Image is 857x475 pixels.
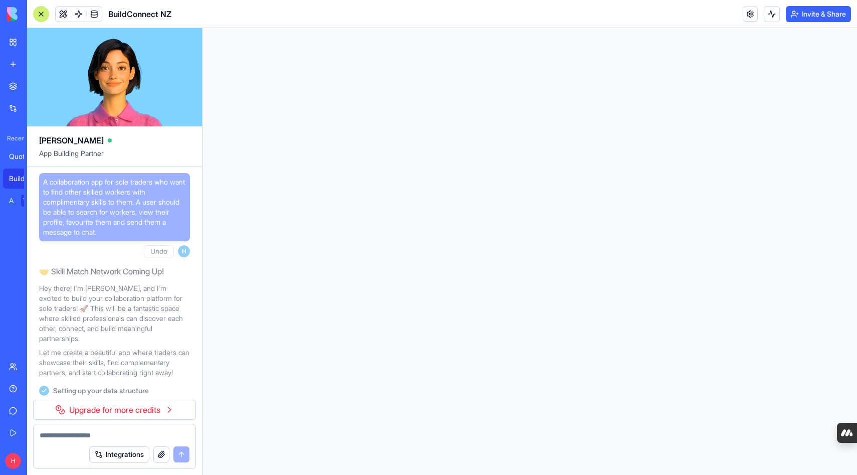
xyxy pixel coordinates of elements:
[144,245,174,257] button: Undo
[7,7,69,21] img: logo
[39,148,190,167] span: App Building Partner
[89,446,149,462] button: Integrations
[108,8,171,20] span: BuildConnect NZ
[39,134,104,146] span: [PERSON_NAME]
[786,6,851,22] button: Invite & Share
[39,348,190,378] p: Let me create a beautiful app where traders can showcase their skills, find complementary partner...
[21,195,37,207] div: TRY
[39,265,190,277] h2: 🤝 Skill Match Network Coming Up!
[33,400,196,420] a: Upgrade for more credits
[3,146,43,167] a: Quote Request Form
[5,453,21,469] span: H
[53,386,149,396] span: Setting up your data structure
[9,196,14,206] div: AI Logo Generator
[178,245,190,257] span: H
[9,174,37,184] div: BuildConnect NZ
[3,134,24,142] span: Recent
[9,151,37,162] div: Quote Request Form
[3,169,43,189] a: BuildConnect NZ
[39,283,190,344] p: Hey there! I'm [PERSON_NAME], and I'm excited to build your collaboration platform for sole trade...
[43,177,186,237] span: A collaboration app for sole traders who want to find other skilled workers with complimentary sk...
[3,191,43,211] a: AI Logo GeneratorTRY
